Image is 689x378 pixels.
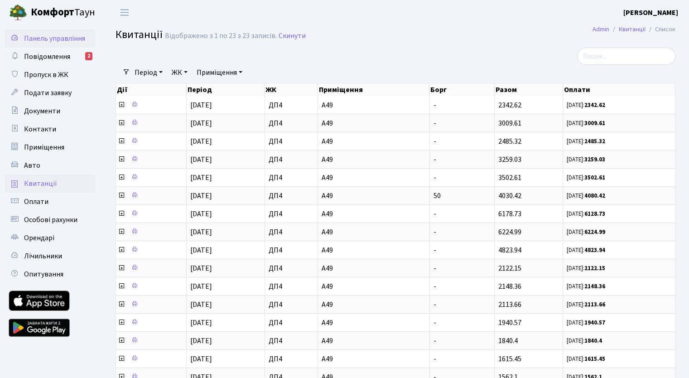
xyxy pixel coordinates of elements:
small: [DATE]: [567,300,605,309]
a: Лічильники [5,247,95,265]
a: Авто [5,156,95,174]
small: [DATE]: [567,282,605,291]
span: ДП4 [269,138,314,145]
th: Борг [429,83,494,96]
span: ДП4 [269,301,314,308]
small: [DATE]: [567,337,602,345]
span: 6178.73 [498,209,521,219]
span: - [434,263,436,273]
b: 3009.61 [584,119,605,127]
th: Разом [495,83,563,96]
span: А49 [322,337,425,344]
small: [DATE]: [567,119,605,127]
span: 2148.36 [498,281,521,291]
span: А49 [322,192,425,199]
span: ДП4 [269,319,314,326]
span: А49 [322,247,425,254]
small: [DATE]: [567,264,605,272]
span: А49 [322,138,425,145]
span: Орендарі [24,233,54,243]
span: А49 [322,102,425,109]
a: Квитанції [5,174,95,193]
span: Панель управління [24,34,85,44]
b: 4080.42 [584,192,605,200]
span: ДП4 [269,156,314,163]
b: Комфорт [31,5,74,19]
span: - [434,354,436,364]
b: [PERSON_NAME] [623,8,678,18]
span: Приміщення [24,142,64,152]
span: ДП4 [269,102,314,109]
a: Подати заявку [5,84,95,102]
span: Оплати [24,197,48,207]
b: 1615.45 [584,355,605,363]
span: А49 [322,283,425,290]
span: 3259.03 [498,155,521,165]
span: 2122.15 [498,263,521,273]
span: 3502.61 [498,173,521,183]
small: [DATE]: [567,101,605,109]
span: [DATE] [190,100,212,110]
span: - [434,227,436,237]
span: 1615.45 [498,354,521,364]
span: Пропуск в ЖК [24,70,68,80]
a: Документи [5,102,95,120]
span: А49 [322,265,425,272]
span: [DATE] [190,281,212,291]
button: Переключити навігацію [113,5,136,20]
a: Пропуск в ЖК [5,66,95,84]
span: ДП4 [269,265,314,272]
th: Оплати [563,83,675,96]
b: 4823.94 [584,246,605,254]
span: - [434,209,436,219]
a: Опитування [5,265,95,283]
span: Повідомлення [24,52,70,62]
span: А49 [322,120,425,127]
b: 1840.4 [584,337,602,345]
span: 6224.99 [498,227,521,237]
b: 6128.73 [584,210,605,218]
a: Повідомлення2 [5,48,95,66]
span: 3009.61 [498,118,521,128]
small: [DATE]: [567,210,605,218]
span: [DATE] [190,209,212,219]
a: Квитанції [619,24,646,34]
span: [DATE] [190,155,212,165]
span: А49 [322,174,425,181]
small: [DATE]: [567,137,605,145]
a: ЖК [168,65,191,80]
span: [DATE] [190,191,212,201]
span: 2113.66 [498,300,521,310]
span: А49 [322,301,425,308]
span: 1940.57 [498,318,521,328]
small: [DATE]: [567,319,605,327]
div: 2 [85,52,92,60]
b: 2342.62 [584,101,605,109]
a: Період [131,65,166,80]
small: [DATE]: [567,228,605,236]
span: А49 [322,319,425,326]
b: 3259.03 [584,155,605,164]
b: 2113.66 [584,300,605,309]
a: Приміщення [193,65,246,80]
span: - [434,245,436,255]
span: Опитування [24,269,63,279]
b: 2485.32 [584,137,605,145]
span: А49 [322,228,425,236]
span: 4030.42 [498,191,521,201]
span: Особові рахунки [24,215,77,225]
b: 2148.36 [584,282,605,291]
span: 4823.94 [498,245,521,255]
a: Приміщення [5,138,95,156]
nav: breadcrumb [579,20,689,39]
b: 1940.57 [584,319,605,327]
span: [DATE] [190,300,212,310]
span: ДП4 [269,247,314,254]
th: Дії [116,83,187,96]
a: Особові рахунки [5,211,95,229]
span: - [434,155,436,165]
a: Оплати [5,193,95,211]
span: ДП4 [269,355,314,363]
span: - [434,118,436,128]
b: 2122.15 [584,264,605,272]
